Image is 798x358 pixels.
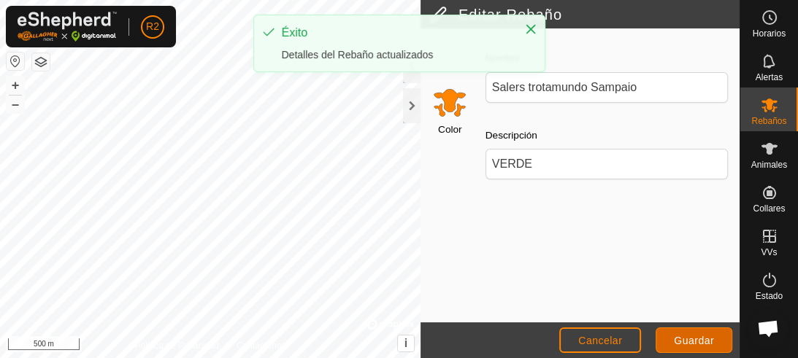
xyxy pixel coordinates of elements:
span: VVs [761,248,777,257]
span: Alertas [756,73,783,82]
div: Chat abierto [748,308,788,348]
button: Restablecer Mapa [7,52,24,70]
span: Rebaños [751,117,786,125]
span: Collares [753,204,785,213]
div: Éxito [282,24,510,42]
button: Capas del Mapa [32,53,50,71]
a: Política de Privacidad [135,339,219,352]
span: Guardar [674,335,714,346]
span: Cancelar [578,335,622,346]
span: R2 [146,19,159,34]
button: – [7,96,24,113]
button: + [7,77,24,94]
span: Estado [756,292,783,300]
h2: Editar Rebaño [429,6,740,23]
img: Logo Gallagher [18,12,117,42]
span: Animales [751,160,787,169]
button: Guardar [656,327,732,353]
span: i [404,337,407,349]
div: Detalles del Rebaño actualizados [282,47,510,63]
span: Horarios [753,29,786,38]
a: Contáctenos [237,339,285,352]
label: Descripción [486,128,537,143]
label: Color [438,122,461,137]
button: i [398,335,414,351]
button: Cancelar [559,327,641,353]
